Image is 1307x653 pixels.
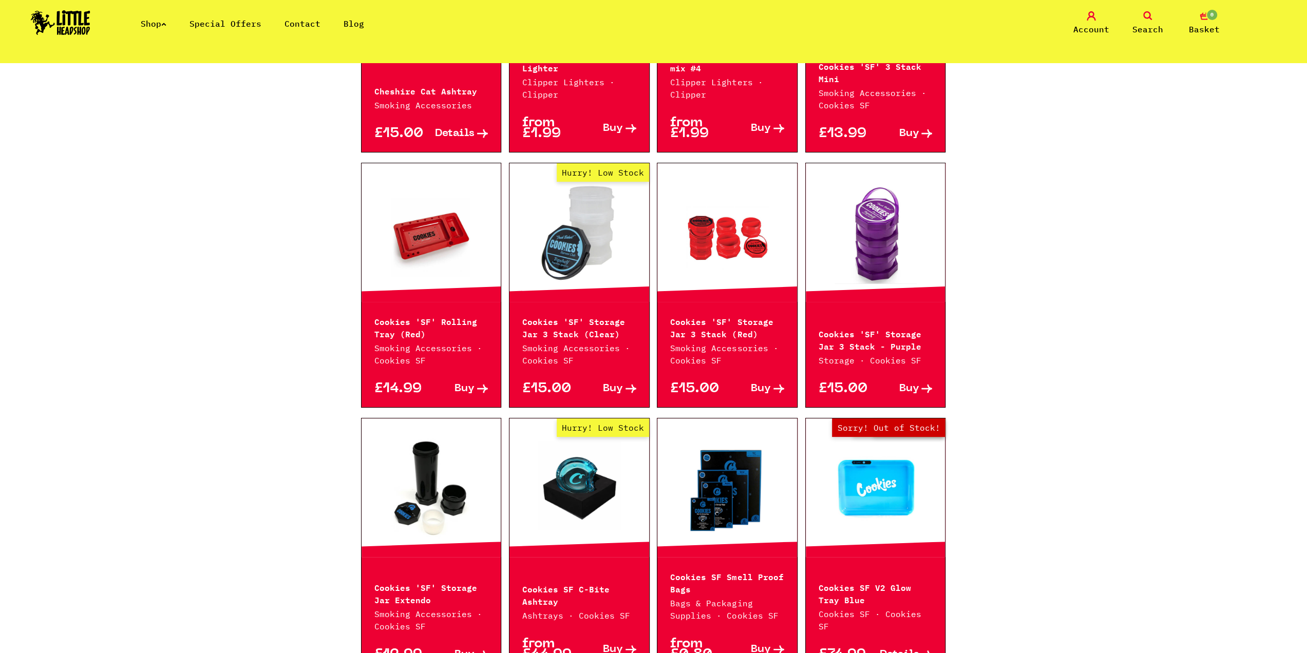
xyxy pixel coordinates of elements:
[603,383,623,394] span: Buy
[285,18,320,29] a: Contact
[876,128,933,139] a: Buy
[899,383,919,394] span: Buy
[806,436,945,539] a: Out of Stock Hurry! Low Stock Sorry! Out of Stock!
[557,418,649,437] span: Hurry! Low Stock
[579,118,636,139] a: Buy
[603,123,623,134] span: Buy
[522,76,636,101] p: Clipper Lighters · Clipper
[431,128,488,139] a: Details
[190,18,261,29] a: Special Offers
[374,128,431,139] p: £15.00
[522,582,636,607] p: Cookies SF C-Bite Ashtray
[819,581,933,605] p: Cookies SF V2 Glow Tray Blue
[522,118,579,139] p: from £1.99
[1206,9,1218,21] span: 0
[522,315,636,339] p: Cookies 'SF' Storage Jar 3 Stack (Clear)
[374,581,488,605] p: Cookies 'SF' Storage Jar Extendo
[557,163,649,182] span: Hurry! Low Stock
[670,118,727,139] p: from £1.99
[876,383,933,394] a: Buy
[579,383,636,394] a: Buy
[819,327,933,352] p: Cookies 'SF' Storage Jar 3 Stack - Purple
[454,383,475,394] span: Buy
[509,181,649,284] a: Hurry! Low Stock
[374,99,488,111] p: Smoking Accessories
[374,315,488,339] p: Cookies 'SF' Rolling Tray (Red)
[670,315,784,339] p: Cookies 'SF' Storage Jar 3 Stack (Red)
[727,118,784,139] a: Buy
[1189,23,1220,35] span: Basket
[670,570,784,594] p: Cookies SF Smell Proof Bags
[819,87,933,111] p: Smoking Accessories · Cookies SF
[374,84,488,97] p: Cheshire Cat Ashtray
[431,383,488,394] a: Buy
[1073,23,1109,35] span: Account
[344,18,364,29] a: Blog
[522,609,636,622] p: Ashtrays · Cookies SF
[141,18,166,29] a: Shop
[819,354,933,367] p: Storage · Cookies SF
[435,128,475,139] span: Details
[751,123,771,134] span: Buy
[374,383,431,394] p: £14.99
[509,436,649,539] a: Hurry! Low Stock
[374,608,488,632] p: Smoking Accessories · Cookies SF
[522,383,579,394] p: £15.00
[819,128,876,139] p: £13.99
[522,342,636,367] p: Smoking Accessories · Cookies SF
[727,383,784,394] a: Buy
[31,10,90,35] img: Little Head Shop Logo
[1122,11,1173,35] a: Search
[819,608,933,632] p: Cookies SF · Cookies SF
[751,383,771,394] span: Buy
[670,383,727,394] p: £15.00
[670,597,784,622] p: Bags & Packaging Supplies · Cookies SF
[1132,23,1163,35] span: Search
[1179,11,1230,35] a: 0 Basket
[899,128,919,139] span: Buy
[819,60,933,84] p: Cookies 'SF' 3 Stack Mini
[832,418,945,437] span: Sorry! Out of Stock!
[374,342,488,367] p: Smoking Accessories · Cookies SF
[670,342,784,367] p: Smoking Accessories · Cookies SF
[819,383,876,394] p: £15.00
[670,76,784,101] p: Clipper Lighters · Clipper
